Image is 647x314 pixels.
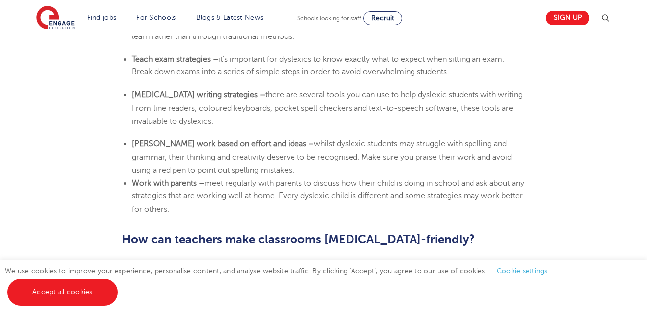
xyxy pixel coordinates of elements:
[363,11,402,25] a: Recruit
[132,90,525,126] span: there are several tools you can use to help dyslexic students with writing. From line readers, co...
[132,139,314,148] b: [PERSON_NAME] work based on effort and ideas –
[136,14,176,21] a: For Schools
[546,11,589,25] a: Sign up
[132,55,504,76] span: it’s important for dyslexics to know exactly what to expect when sitting an exam. Break down exam...
[132,55,218,63] b: Teach exam strategies –
[132,179,524,214] span: meet regularly with parents to discuss how their child is doing in school and ask about any strat...
[36,6,75,31] img: Engage Education
[497,267,548,275] a: Cookie settings
[122,232,475,246] b: How can teachers make classrooms [MEDICAL_DATA]-friendly?
[196,14,264,21] a: Blogs & Latest News
[122,259,501,281] span: Making your classroom more accessible to dyslexics is a great way to ensure that they thrive and ...
[132,18,513,40] span: flashcards, puppets, videos and objects in the classroom help dyslexics engage and learn rather t...
[87,14,117,21] a: Find jobs
[297,15,361,22] span: Schools looking for staff
[132,139,512,175] span: whilst dyslexic students may struggle with spelling and grammar, their thinking and creativity de...
[132,90,265,99] b: [MEDICAL_DATA] writing strategies –
[7,279,118,306] a: Accept all cookies
[5,267,558,296] span: We use cookies to improve your experience, personalise content, and analyse website traffic. By c...
[132,179,204,188] b: Work with parents –
[371,14,394,22] span: Recruit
